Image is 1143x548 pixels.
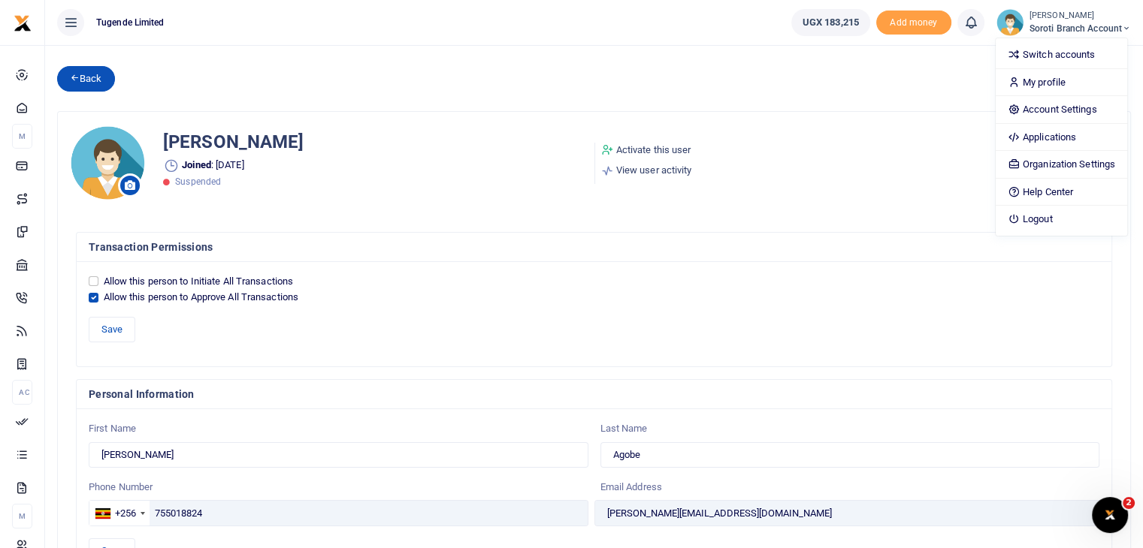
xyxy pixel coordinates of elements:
a: View user activity [601,163,692,178]
a: UGX 183,215 [791,9,870,36]
a: Account Settings [996,99,1127,120]
label: Last Name [600,421,648,436]
a: logo-small logo-large logo-large [14,17,32,28]
div: +256 [115,506,136,521]
span: UGX 183,215 [803,15,859,30]
h4: Transaction Permissions [89,239,1099,255]
input: Email [594,500,1106,525]
a: My profile [996,72,1127,93]
button: Save [89,317,135,342]
label: First Name [89,421,136,436]
li: M [12,124,32,149]
label: Email Address [594,480,1106,495]
a: Back [57,66,115,92]
a: Activate this user [601,143,692,158]
img: profile-user [996,9,1024,36]
label: Allow this person to Initiate All Transactions [104,274,294,289]
div: : [DATE] [163,124,304,202]
label: Allow this person to Approve All Transactions [104,290,299,305]
h5: [PERSON_NAME] [163,131,304,153]
li: Wallet ballance [785,9,876,36]
b: Joined [182,160,211,171]
a: Applications [996,127,1127,148]
a: Switch accounts [996,44,1127,65]
li: Ac [12,380,32,405]
iframe: Intercom live chat [1092,497,1128,533]
label: Phone Number [89,480,153,495]
a: Help Center [996,182,1127,203]
a: Organization Settings [996,154,1127,175]
span: Soroti Branch Account [1030,22,1131,35]
a: Logout [996,209,1127,230]
span: 2 [1123,497,1135,509]
li: Toup your wallet [876,11,951,35]
li: M [12,504,32,528]
div: Uganda: +256 [89,501,150,525]
span: Add money [876,11,951,35]
a: Add money [876,16,951,27]
h4: Personal Information [89,386,1099,402]
small: [PERSON_NAME] [1030,10,1131,23]
img: logo-small [14,14,32,32]
span: Suspended [175,176,221,187]
span: Tugende Limited [90,16,171,29]
a: profile-user [PERSON_NAME] Soroti Branch Account [996,9,1131,36]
